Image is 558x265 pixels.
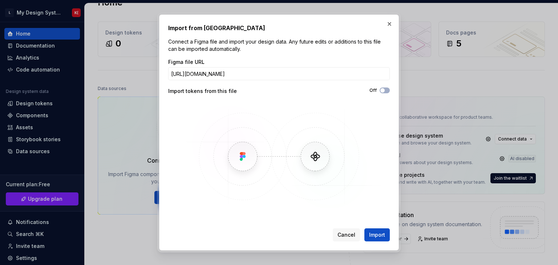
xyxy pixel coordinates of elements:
[168,87,279,95] div: Import tokens from this file
[369,87,377,93] label: Off
[369,231,385,238] span: Import
[364,228,390,241] button: Import
[168,24,390,32] h2: Import from [GEOGRAPHIC_DATA]
[168,67,390,80] input: https://figma.com/file/...
[168,58,205,66] label: Figma file URL
[333,228,360,241] button: Cancel
[337,231,355,238] span: Cancel
[168,38,390,53] p: Connect a Figma file and import your design data. Any future edits or additions to this file can ...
